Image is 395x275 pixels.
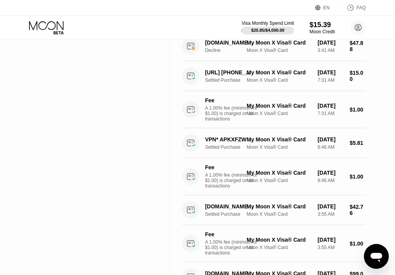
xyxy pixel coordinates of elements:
div: A 1.00% fee (minimum of $1.00) is charged on all transactions [205,239,263,256]
div: $47.88 [350,40,366,52]
div: Settled Purchase [205,77,257,83]
div: Moon X Visa® Card [247,144,311,150]
div: Moon X Visa® Card [247,211,311,217]
div: Decline [205,48,257,53]
div: Visa Monthly Spend Limit [241,21,294,26]
div: FAQ [339,4,366,12]
div: Visa Monthly Spend Limit$20.85/$4,000.00 [241,21,294,34]
div: Settled Purchase [205,144,257,150]
div: $42.76 [350,204,366,216]
div: [URL] [PHONE_NUMBER] SG [205,69,254,76]
div: [DATE] [317,103,343,109]
div: FAQ [357,5,366,10]
div: My Moon X Visa® Card [247,203,311,210]
div: EN [315,4,339,12]
div: [DATE] [317,136,343,143]
div: My Moon X Visa® Card [247,69,311,76]
div: Fee [205,97,259,103]
div: [DOMAIN_NAME] Larnaka CY [205,40,254,46]
div: 7:31 AM [317,111,343,116]
div: My Moon X Visa® Card [247,170,311,176]
div: $15.39Moon Credit [310,21,335,34]
div: $15.39 [310,21,335,29]
div: [DATE] [317,170,343,176]
div: Moon X Visa® Card [247,111,311,116]
div: Moon X Visa® Card [247,48,311,53]
div: $20.85 / $4,000.00 [251,28,285,33]
div: Moon X Visa® Card [247,178,311,183]
div: Fee [205,164,259,170]
div: Settled Purchase [205,211,257,217]
div: VPN* APKXFZWQEV [PHONE_NUMBER] SE [205,136,254,143]
div: Fee [205,231,259,237]
div: A 1.00% fee (minimum of $1.00) is charged on all transactions [205,172,263,189]
div: My Moon X Visa® Card [247,237,311,243]
div: $1.00 [350,174,366,180]
div: 3:55 AM [317,211,343,217]
div: My Moon X Visa® Card [247,40,311,46]
div: $15.00 [350,70,366,82]
div: VPN* APKXFZWQEV [PHONE_NUMBER] SESettled PurchaseMy Moon X Visa® CardMoon X Visa® Card[DATE]8:46 ... [182,128,366,158]
div: Moon X Visa® Card [247,77,311,83]
div: $5.81 [350,140,366,146]
div: $1.00 [350,241,366,247]
div: 3:41 AM [317,48,343,53]
div: FeeA 1.00% fee (minimum of $1.00) is charged on all transactionsMy Moon X Visa® CardMoon X Visa® ... [182,91,366,128]
div: 3:55 AM [317,245,343,250]
div: $1.00 [350,107,366,113]
div: EN [323,5,330,10]
div: [DATE] [317,69,343,76]
div: [DOMAIN_NAME] [PERSON_NAME] [205,203,254,210]
div: [DATE] [317,237,343,243]
iframe: Button to launch messaging window [364,244,389,269]
div: My Moon X Visa® Card [247,136,311,143]
div: 8:46 AM [317,178,343,183]
div: Moon Credit [310,29,335,34]
div: [URL] [PHONE_NUMBER] SGSettled PurchaseMy Moon X Visa® CardMoon X Visa® Card[DATE]7:31 AM$15.00 [182,61,366,91]
div: [DATE] [317,40,343,46]
div: [DATE] [317,203,343,210]
div: Moon X Visa® Card [247,245,311,250]
div: FeeA 1.00% fee (minimum of $1.00) is charged on all transactionsMy Moon X Visa® CardMoon X Visa® ... [182,225,366,262]
div: A 1.00% fee (minimum of $1.00) is charged on all transactions [205,105,263,122]
div: My Moon X Visa® Card [247,103,311,109]
div: 7:31 AM [317,77,343,83]
div: [DOMAIN_NAME] Larnaka CYDeclineMy Moon X Visa® CardMoon X Visa® Card[DATE]3:41 AM$47.88 [182,31,366,61]
div: 8:46 AM [317,144,343,150]
div: [DOMAIN_NAME] [PERSON_NAME]Settled PurchaseMy Moon X Visa® CardMoon X Visa® Card[DATE]3:55 AM$42.76 [182,195,366,225]
div: FeeA 1.00% fee (minimum of $1.00) is charged on all transactionsMy Moon X Visa® CardMoon X Visa® ... [182,158,366,195]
